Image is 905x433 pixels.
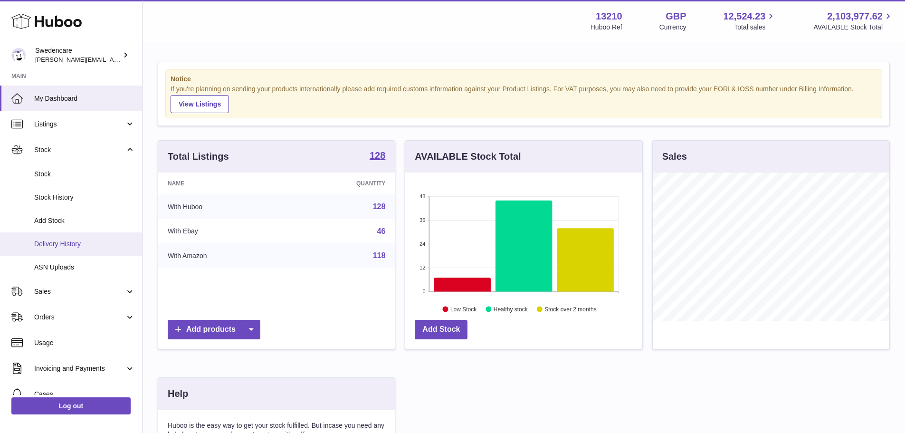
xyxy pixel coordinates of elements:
[827,10,883,23] span: 2,103,977.62
[34,390,135,399] span: Cases
[171,85,877,113] div: If you're planning on sending your products internationally please add required customs informati...
[596,10,622,23] strong: 13210
[171,75,877,84] strong: Notice
[34,313,125,322] span: Orders
[158,194,288,219] td: With Huboo
[423,289,426,294] text: 0
[158,243,288,268] td: With Amazon
[813,10,894,32] a: 2,103,977.62 AVAILABLE Stock Total
[288,173,395,194] th: Quantity
[420,217,426,223] text: 36
[662,150,687,163] h3: Sales
[34,338,135,347] span: Usage
[158,173,288,194] th: Name
[34,240,135,249] span: Delivery History
[420,241,426,247] text: 24
[34,287,125,296] span: Sales
[591,23,622,32] div: Huboo Ref
[494,306,528,312] text: Healthy stock
[415,150,521,163] h3: AVAILABLE Stock Total
[545,306,597,312] text: Stock over 2 months
[35,46,121,64] div: Swedencare
[734,23,776,32] span: Total sales
[415,320,467,339] a: Add Stock
[34,145,125,154] span: Stock
[168,320,260,339] a: Add products
[420,193,426,199] text: 48
[659,23,686,32] div: Currency
[168,150,229,163] h3: Total Listings
[171,95,229,113] a: View Listings
[34,263,135,272] span: ASN Uploads
[158,219,288,244] td: With Ebay
[34,94,135,103] span: My Dashboard
[373,202,386,211] a: 128
[377,227,386,235] a: 46
[420,265,426,270] text: 12
[168,387,188,400] h3: Help
[11,397,131,414] a: Log out
[723,10,776,32] a: 12,524.23 Total sales
[34,170,135,179] span: Stock
[11,48,26,62] img: rebecca.fall@swedencare.co.uk
[370,151,385,162] a: 128
[35,56,191,63] span: [PERSON_NAME][EMAIL_ADDRESS][DOMAIN_NAME]
[450,306,477,312] text: Low Stock
[34,193,135,202] span: Stock History
[666,10,686,23] strong: GBP
[34,364,125,373] span: Invoicing and Payments
[34,120,125,129] span: Listings
[813,23,894,32] span: AVAILABLE Stock Total
[34,216,135,225] span: Add Stock
[370,151,385,160] strong: 128
[373,251,386,260] a: 118
[723,10,765,23] span: 12,524.23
